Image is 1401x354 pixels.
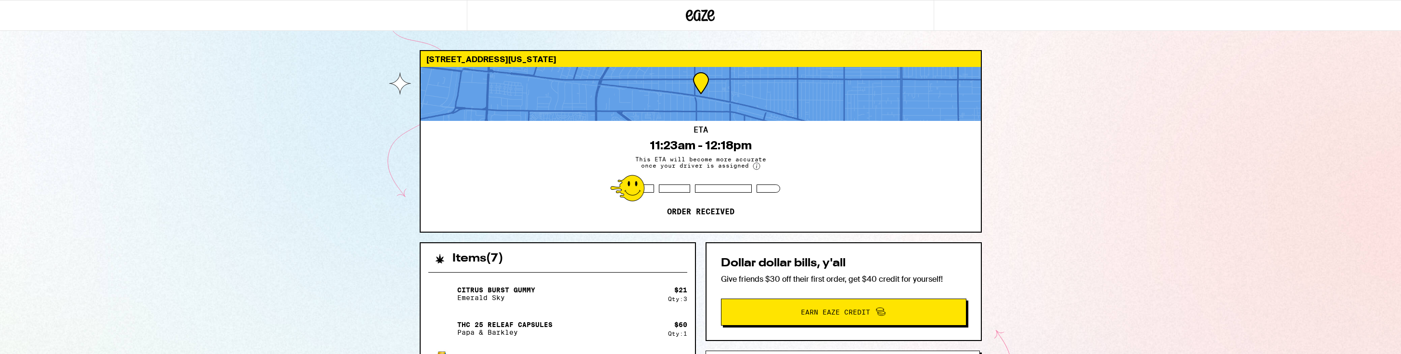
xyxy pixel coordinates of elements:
[721,258,966,269] h2: Dollar dollar bills, y'all
[801,309,870,315] span: Earn Eaze Credit
[694,126,708,134] h2: ETA
[428,280,455,307] img: Citrus Burst Gummy
[667,207,734,217] p: Order received
[629,156,773,170] span: This ETA will become more accurate once your driver is assigned
[457,328,553,336] p: Papa & Barkley
[457,286,535,294] p: Citrus Burst Gummy
[650,139,752,152] div: 11:23am - 12:18pm
[457,321,553,328] p: THC 25 Releaf Capsules
[674,321,687,328] div: $ 60
[457,294,535,302] p: Emerald Sky
[721,274,966,284] p: Give friends $30 off their first order, get $40 credit for yourself!
[674,286,687,294] div: $ 21
[668,330,687,337] div: Qty: 1
[421,51,981,67] div: [STREET_ADDRESS][US_STATE]
[428,315,455,342] img: THC 25 Releaf Capsules
[721,299,966,326] button: Earn Eaze Credit
[452,253,503,264] h2: Items ( 7 )
[668,296,687,302] div: Qty: 3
